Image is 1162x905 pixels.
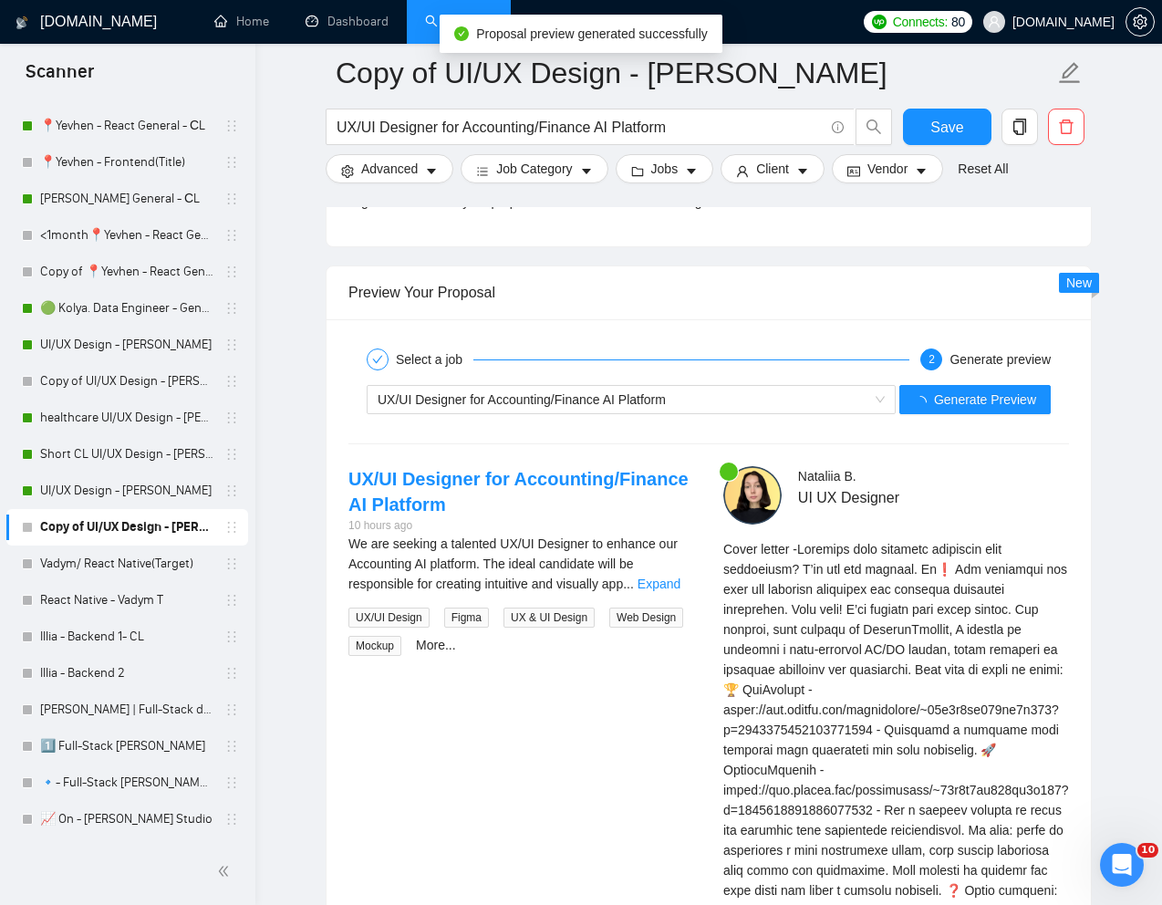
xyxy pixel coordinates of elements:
span: caret-down [796,164,809,178]
a: setting [1126,15,1155,29]
img: c1ixEsac-c9lISHIljfOZb0cuN6GzZ3rBcBW2x-jvLrB-_RACOkU1mWXgI6n74LgRV [723,466,782,525]
a: Copy of UI/UX Design - [PERSON_NAME] [40,363,213,400]
span: double-left [217,862,235,880]
span: holder [224,520,239,535]
div: Generate preview [949,348,1051,370]
span: Generate Preview [934,390,1036,410]
a: 📍Yevhen - React General - СL [40,108,213,144]
span: caret-down [580,164,593,178]
span: bars [476,164,489,178]
span: holder [224,629,239,644]
a: Illia - Backend 2 [40,655,213,692]
img: upwork-logo.png [872,15,887,29]
a: dashboardDashboard [306,14,389,29]
span: holder [224,228,239,243]
span: Nataliia B . [798,469,856,484]
a: healthcare UI/UX Design - [PERSON_NAME] [40,400,213,436]
span: holder [224,557,239,571]
span: New [1066,276,1092,290]
a: Illia - Backend 1- CL [40,619,213,655]
a: Copy of UI/UX Design - [PERSON_NAME] [40,509,213,546]
div: Preview Your Proposal [348,266,1069,318]
a: <1month📍Yevhen - React General - СL [40,217,213,254]
span: Job Category [496,159,572,179]
span: loading [914,396,934,409]
img: logo [16,8,28,37]
span: Jobs [651,159,679,179]
span: caret-down [915,164,928,178]
span: check [372,354,383,365]
a: 📍Yevhen - Frontend(Title) [40,144,213,181]
button: Save [903,109,991,145]
button: idcardVendorcaret-down [832,154,943,183]
input: Scanner name... [336,50,1054,96]
span: caret-down [685,164,698,178]
span: search [856,119,891,135]
span: copy [1002,119,1037,135]
button: userClientcaret-down [721,154,825,183]
a: React Native - Vadym T [40,582,213,619]
span: user [988,16,1001,28]
span: Proposal preview generated successfully [476,26,708,41]
span: user [736,164,749,178]
a: Reset All [958,159,1008,179]
span: ... [623,577,634,591]
span: holder [224,593,239,608]
span: Advanced [361,159,418,179]
span: holder [224,119,239,133]
a: More... [416,638,456,652]
span: Vendor [867,159,908,179]
a: 🟢 Kolya. Data Engineer - General [40,290,213,327]
span: folder [631,164,644,178]
input: Search Freelance Jobs... [337,116,824,139]
span: holder [224,739,239,754]
a: 🔹- Full-Stack [PERSON_NAME] - CL [40,765,213,801]
span: Figma [444,608,489,628]
iframe: Intercom live chat [1100,843,1144,887]
span: 80 [951,12,965,32]
button: delete [1048,109,1084,145]
a: 1️⃣ Full-Stack [PERSON_NAME] [40,728,213,765]
span: holder [224,301,239,316]
span: Web Design [609,608,683,628]
a: UI/UX Design - [PERSON_NAME] [40,327,213,363]
span: We are seeking a talented UX/UI Designer to enhance our Accounting AI platform. The ideal candida... [348,536,678,591]
span: holder [224,447,239,462]
span: UX & UI Design [503,608,595,628]
span: Scanner [11,58,109,97]
span: UX/UI Designer for Accounting/Finance AI Platform [378,392,666,407]
button: Generate Preview [899,385,1051,414]
a: UI/UX Design - [PERSON_NAME] [40,473,213,509]
span: delete [1049,119,1084,135]
button: copy [1001,109,1038,145]
div: Select a job [396,348,473,370]
span: holder [224,702,239,717]
button: barsJob Categorycaret-down [461,154,607,183]
span: Client [756,159,789,179]
span: 10 [1137,843,1158,858]
span: setting [341,164,354,178]
a: Expand [638,577,680,591]
span: check-circle [454,26,469,41]
a: UX/UI Designer for Accounting/Finance AI Platform [348,469,689,515]
a: homeHome [214,14,269,29]
a: 📈 On - Vadym. Data Engineer - General [40,837,213,874]
button: settingAdvancedcaret-down [326,154,453,183]
span: caret-down [425,164,438,178]
span: 2 [929,353,935,366]
span: Save [930,116,963,139]
a: [PERSON_NAME] | Full-Stack dev [40,692,213,728]
a: 📈 On - [PERSON_NAME] Studio [40,801,213,837]
button: folderJobscaret-down [616,154,714,183]
span: idcard [847,164,860,178]
span: Mockup [348,636,401,656]
div: We are seeking a talented UX/UI Designer to enhance our Accounting AI platform. The ideal candida... [348,534,694,594]
span: setting [1126,15,1154,29]
button: search [856,109,892,145]
span: holder [224,155,239,170]
span: UX/UI Design [348,608,430,628]
span: Connects: [893,12,948,32]
span: holder [224,775,239,790]
span: holder [224,265,239,279]
span: holder [224,374,239,389]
